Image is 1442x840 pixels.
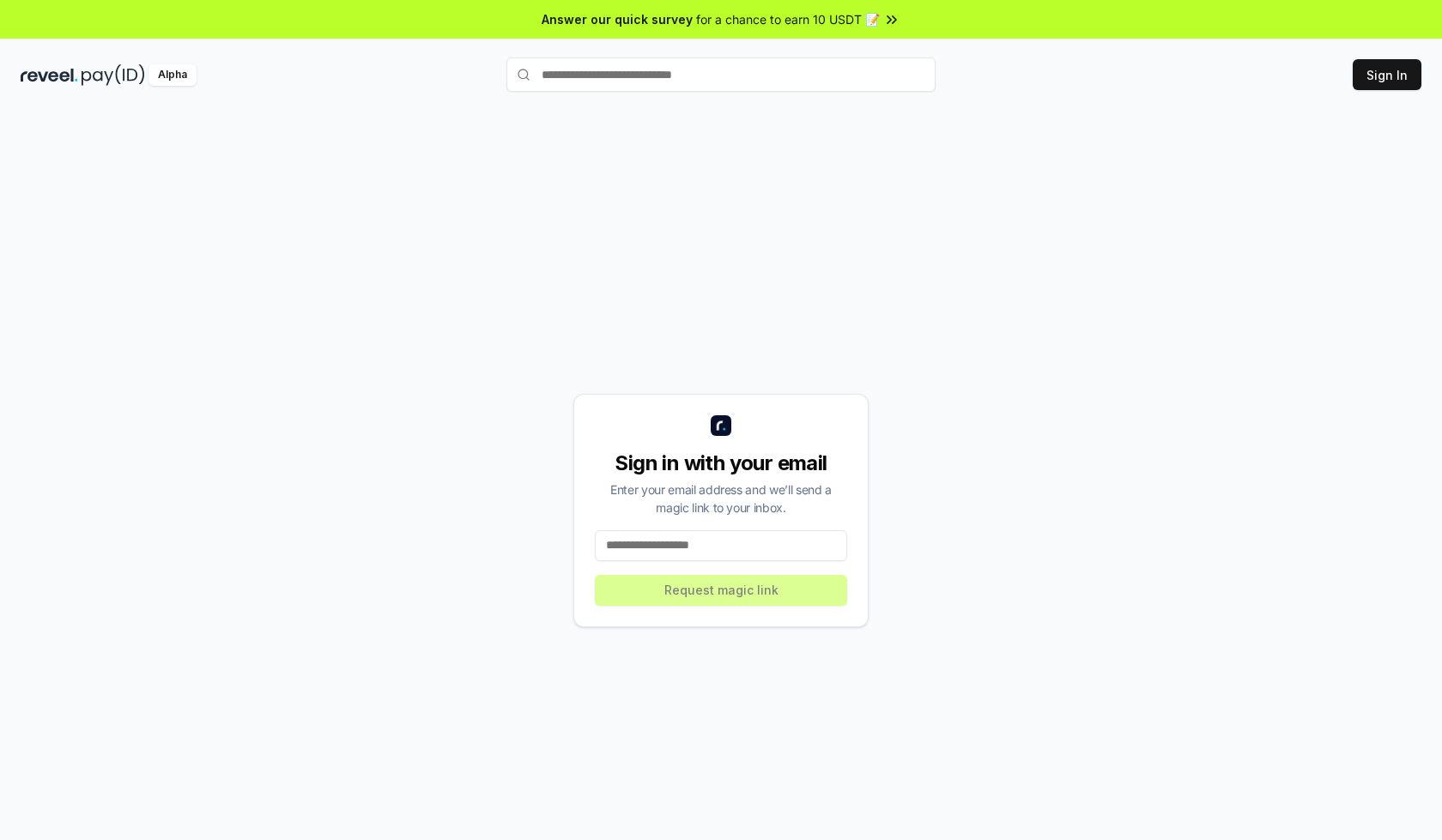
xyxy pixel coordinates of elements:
[711,415,731,436] img: logo_small
[82,64,145,86] img: pay_id
[696,10,880,28] span: for a chance to earn 10 USDT 📝
[595,480,847,517] div: Enter your email address and we’ll send a magic link to your inbox.
[1353,59,1421,90] button: Sign In
[595,450,847,477] div: Sign in with your email
[148,64,197,86] div: Alpha
[21,64,78,86] img: reveel_dark
[542,10,693,28] span: Answer our quick survey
